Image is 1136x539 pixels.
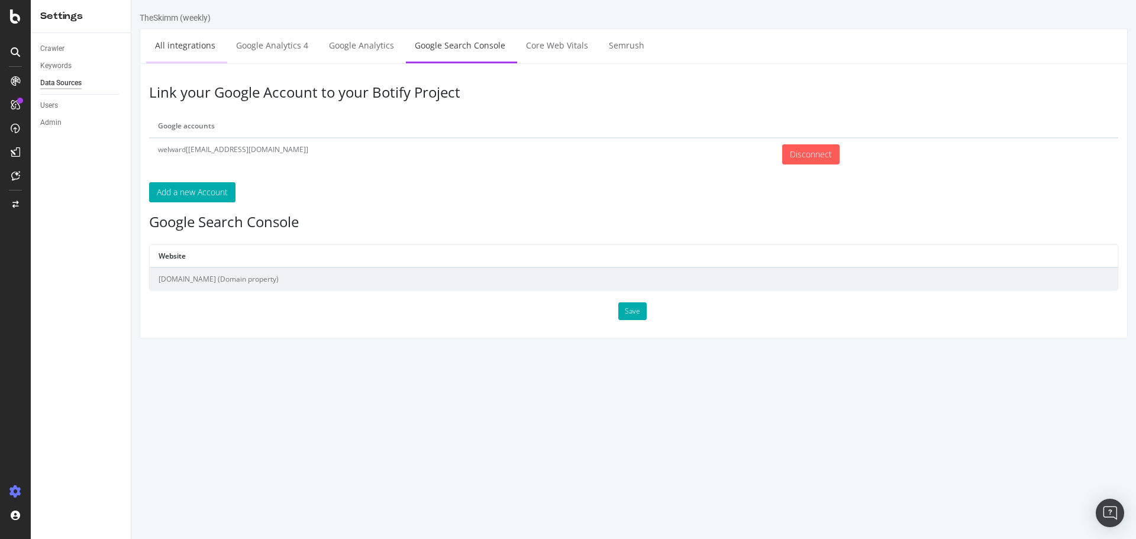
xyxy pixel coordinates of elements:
[18,245,986,267] th: Website
[40,77,122,89] a: Data Sources
[386,29,466,62] a: Core Web Vitals
[1096,499,1124,527] div: Open Intercom Messenger
[40,99,58,112] div: Users
[8,12,79,24] div: TheSkimm (weekly)
[275,29,383,62] a: Google Search Console
[40,99,122,112] a: Users
[469,29,522,62] a: Semrush
[18,138,642,170] td: welward[[EMAIL_ADDRESS][DOMAIN_NAME]]
[15,29,93,62] a: All integrations
[18,115,642,137] th: Google accounts
[18,85,987,100] h3: Link your Google Account to your Botify Project
[96,29,186,62] a: Google Analytics 4
[40,117,122,129] a: Admin
[18,267,986,290] td: [DOMAIN_NAME] (Domain property)
[40,43,122,55] a: Crawler
[651,144,708,164] input: Disconnect
[40,43,64,55] div: Crawler
[40,77,82,89] div: Data Sources
[40,117,62,129] div: Admin
[189,29,272,62] a: Google Analytics
[487,302,515,320] button: Save
[18,182,104,202] button: Add a new Account
[40,9,121,23] div: Settings
[40,60,72,72] div: Keywords
[40,60,122,72] a: Keywords
[18,214,987,230] h3: Google Search Console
